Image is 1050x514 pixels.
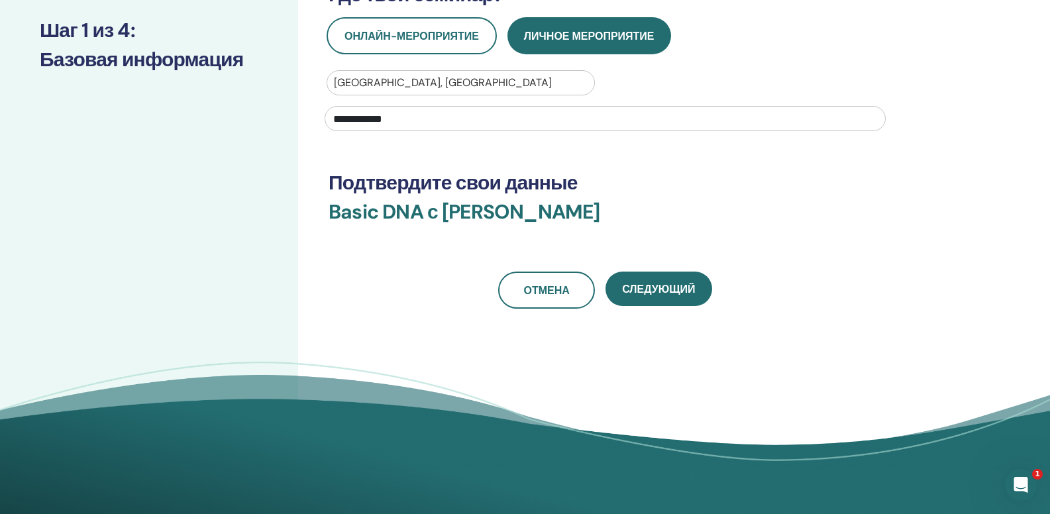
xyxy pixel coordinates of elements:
[498,272,595,309] a: Отмена
[40,19,258,42] h3: Шаг 1 из 4 :
[524,29,655,43] span: Личное мероприятие
[523,283,569,297] span: Отмена
[327,17,497,54] button: Онлайн-мероприятие
[344,29,479,43] span: Онлайн-мероприятие
[40,48,258,72] h3: Базовая информация
[605,272,711,306] button: Следующий
[1032,469,1043,480] span: 1
[507,17,671,54] button: Личное мероприятие
[329,171,882,195] h3: Подтвердите свои данные
[329,200,882,240] h3: Basic DNA с [PERSON_NAME]
[1005,469,1037,501] iframe: Intercom live chat
[622,282,695,296] span: Следующий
